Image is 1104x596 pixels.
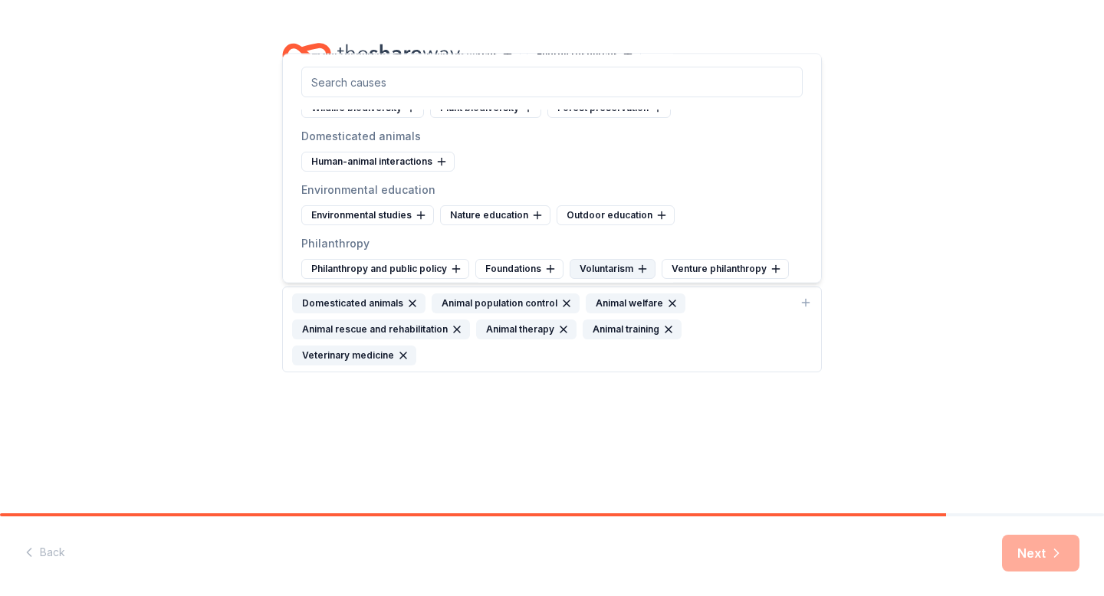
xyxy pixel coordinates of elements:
[586,293,685,313] div: Animal welfare
[432,293,580,313] div: Animal population control
[301,128,803,146] div: Domesticated animals
[301,152,455,172] div: Human-animal interactions
[301,206,434,226] div: Environmental studies
[292,345,416,365] div: Veterinary medicine
[282,287,822,372] button: Domesticated animalsAnimal population controlAnimal welfareAnimal rescue and rehabilitationAnimal...
[583,319,682,339] div: Animal training
[557,206,675,226] div: Outdoor education
[440,206,550,226] div: Nature education
[292,319,470,339] div: Animal rescue and rehabilitation
[301,235,803,254] div: Philanthropy
[301,67,803,97] input: Search causes
[570,260,655,280] div: Voluntarism
[475,260,563,280] div: Foundations
[292,293,426,313] div: Domesticated animals
[301,260,469,280] div: Philanthropy and public policy
[662,260,789,280] div: Venture philanthropy
[301,182,803,200] div: Environmental education
[476,319,577,339] div: Animal therapy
